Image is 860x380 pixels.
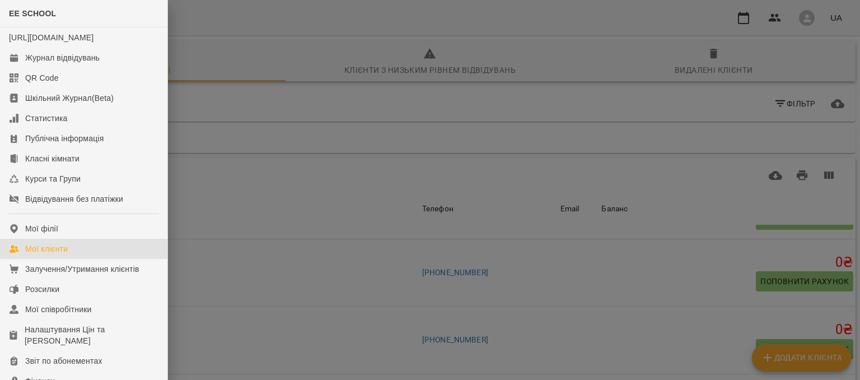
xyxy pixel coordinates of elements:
[25,223,58,234] div: Мої філії
[25,304,92,315] div: Мої співробітники
[25,133,104,144] div: Публічна інформація
[25,72,59,84] div: QR Code
[25,324,158,346] div: Налаштування Цін та [PERSON_NAME]
[25,52,100,63] div: Журнал відвідувань
[25,263,139,275] div: Залучення/Утримання клієнтів
[25,193,123,205] div: Відвідування без платіжки
[25,113,68,124] div: Статистика
[25,355,102,367] div: Звіт по абонементах
[25,92,114,104] div: Шкільний Журнал(Beta)
[25,243,68,254] div: Мої клієнти
[25,284,59,295] div: Розсилки
[25,173,81,184] div: Курси та Групи
[25,153,80,164] div: Класні кімнати
[9,33,94,42] a: [URL][DOMAIN_NAME]
[9,9,56,18] span: EE SCHOOL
